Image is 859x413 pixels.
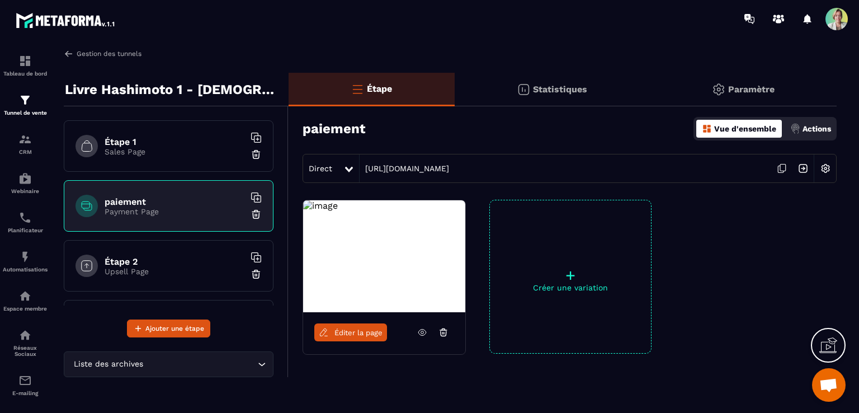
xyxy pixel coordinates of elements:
input: Search for option [145,358,255,370]
span: Ajouter une étape [145,323,204,334]
a: social-networksocial-networkRéseaux Sociaux [3,320,48,365]
p: + [490,267,651,283]
img: setting-gr.5f69749f.svg [712,83,725,96]
a: formationformationTunnel de vente [3,85,48,124]
img: automations [18,250,32,264]
img: actions.d6e523a2.png [790,124,800,134]
p: Upsell Page [105,267,244,276]
img: automations [18,172,32,185]
img: logo [16,10,116,30]
p: Actions [803,124,831,133]
p: Statistiques [533,84,587,95]
p: Réseaux Sociaux [3,345,48,357]
img: formation [18,93,32,107]
img: automations [18,289,32,303]
a: automationsautomationsAutomatisations [3,242,48,281]
img: arrow-next.bcc2205e.svg [792,158,814,179]
img: stats.20deebd0.svg [517,83,530,96]
a: emailemailE-mailing [3,365,48,405]
p: Planificateur [3,227,48,233]
h6: Étape 2 [105,256,244,267]
a: automationsautomationsEspace membre [3,281,48,320]
a: formationformationCRM [3,124,48,163]
p: Tableau de bord [3,71,48,77]
a: schedulerschedulerPlanificateur [3,203,48,242]
img: email [18,374,32,387]
img: trash [251,269,262,280]
span: Direct [309,164,332,173]
p: Automatisations [3,266,48,273]
div: Search for option [64,351,273,377]
a: Éditer la page [314,323,387,341]
img: formation [18,133,32,146]
p: CRM [3,149,48,155]
a: Ouvrir le chat [812,368,846,402]
img: scheduler [18,211,32,224]
img: trash [251,209,262,220]
p: E-mailing [3,390,48,396]
p: Créer une variation [490,283,651,292]
a: formationformationTableau de bord [3,46,48,85]
a: automationsautomationsWebinaire [3,163,48,203]
h6: Étape 1 [105,137,244,147]
p: Livre Hashimoto 1 - [DEMOGRAPHIC_DATA] suppléments - Stop Hashimoto [65,78,280,101]
h3: paiement [303,121,365,137]
img: trash [251,149,262,160]
img: dashboard-orange.40269519.svg [702,124,712,134]
img: formation [18,54,32,68]
p: Sales Page [105,147,244,156]
span: Éditer la page [334,328,383,337]
p: Vue d'ensemble [714,124,776,133]
p: Tunnel de vente [3,110,48,116]
img: bars-o.4a397970.svg [351,82,364,96]
h6: paiement [105,196,244,207]
p: Espace membre [3,306,48,312]
img: image [303,200,338,211]
img: social-network [18,328,32,342]
a: [URL][DOMAIN_NAME] [360,164,449,173]
a: Gestion des tunnels [64,49,141,59]
span: Liste des archives [71,358,145,370]
img: arrow [64,49,74,59]
p: Paramètre [728,84,775,95]
p: Payment Page [105,207,244,216]
img: setting-w.858f3a88.svg [815,158,836,179]
p: Étape [367,83,392,94]
p: Webinaire [3,188,48,194]
button: Ajouter une étape [127,320,210,337]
